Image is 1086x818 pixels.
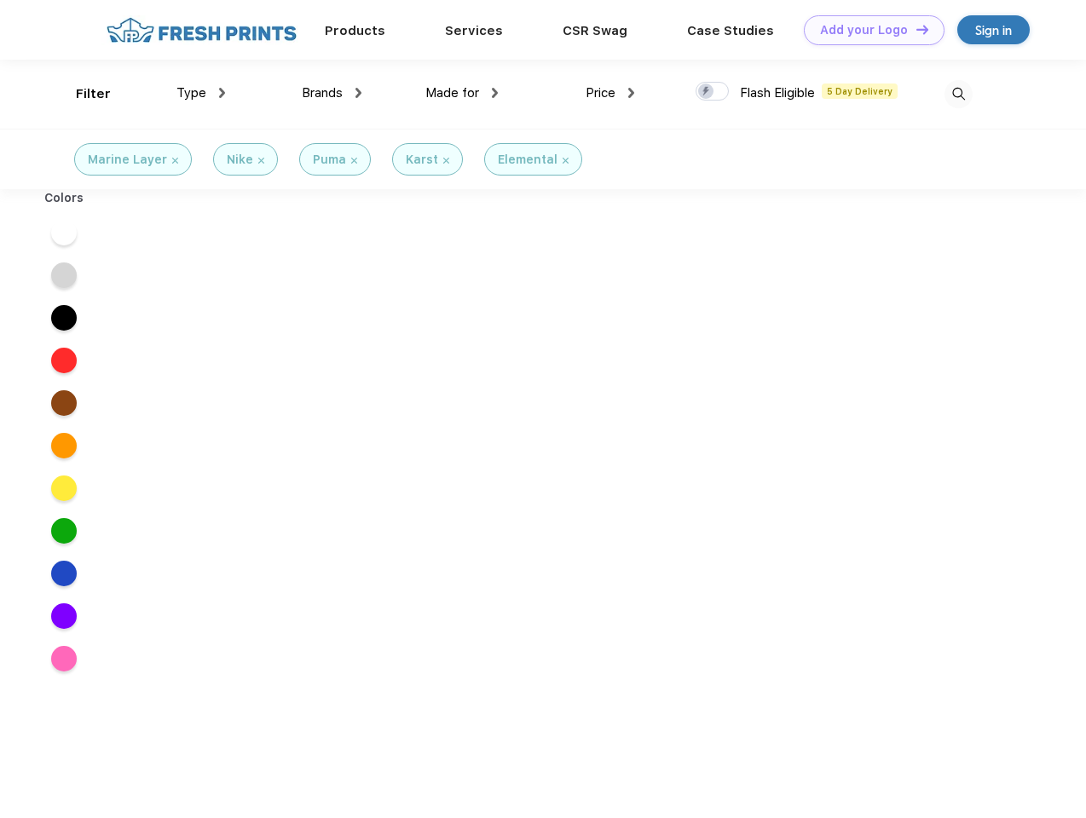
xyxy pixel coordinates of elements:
[563,23,627,38] a: CSR Swag
[355,88,361,98] img: dropdown.png
[563,158,569,164] img: filter_cancel.svg
[302,85,343,101] span: Brands
[313,151,346,169] div: Puma
[957,15,1030,44] a: Sign in
[498,151,557,169] div: Elemental
[101,15,302,45] img: fo%20logo%202.webp
[88,151,167,169] div: Marine Layer
[445,23,503,38] a: Services
[32,189,97,207] div: Colors
[172,158,178,164] img: filter_cancel.svg
[76,84,111,104] div: Filter
[227,151,253,169] div: Nike
[325,23,385,38] a: Products
[975,20,1012,40] div: Sign in
[944,80,973,108] img: desktop_search.svg
[176,85,206,101] span: Type
[492,88,498,98] img: dropdown.png
[740,85,815,101] span: Flash Eligible
[916,25,928,34] img: DT
[425,85,479,101] span: Made for
[443,158,449,164] img: filter_cancel.svg
[351,158,357,164] img: filter_cancel.svg
[586,85,615,101] span: Price
[258,158,264,164] img: filter_cancel.svg
[406,151,438,169] div: Karst
[822,84,898,99] span: 5 Day Delivery
[820,23,908,37] div: Add your Logo
[219,88,225,98] img: dropdown.png
[628,88,634,98] img: dropdown.png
